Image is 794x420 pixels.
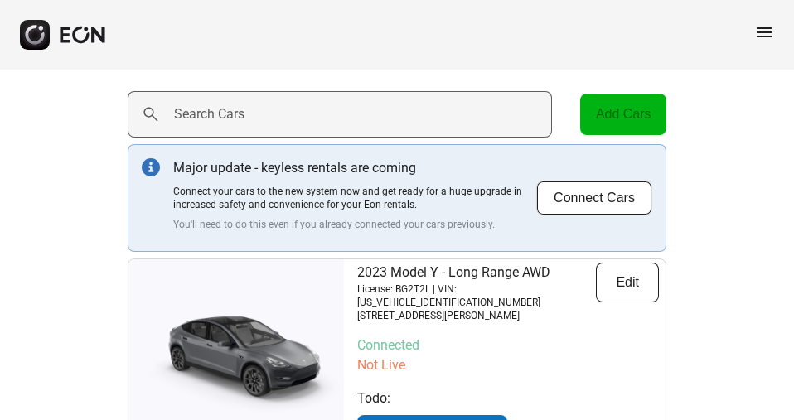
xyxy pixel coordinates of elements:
p: Not Live [357,355,659,375]
p: Major update - keyless rentals are coming [173,158,536,178]
p: 2023 Model Y - Long Range AWD [357,263,596,282]
button: Edit [596,263,659,302]
p: Connect your cars to the new system now and get ready for a huge upgrade in increased safety and ... [173,185,536,211]
p: Connected [357,336,659,355]
span: menu [754,22,774,42]
img: car [128,307,344,414]
p: License: BG2T2L | VIN: [US_VEHICLE_IDENTIFICATION_NUMBER] [357,282,596,309]
p: You'll need to do this even if you already connected your cars previously. [173,218,536,231]
p: Todo: [357,389,659,408]
img: info [142,158,160,176]
label: Search Cars [174,104,244,124]
p: [STREET_ADDRESS][PERSON_NAME] [357,309,596,322]
button: Connect Cars [536,181,652,215]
